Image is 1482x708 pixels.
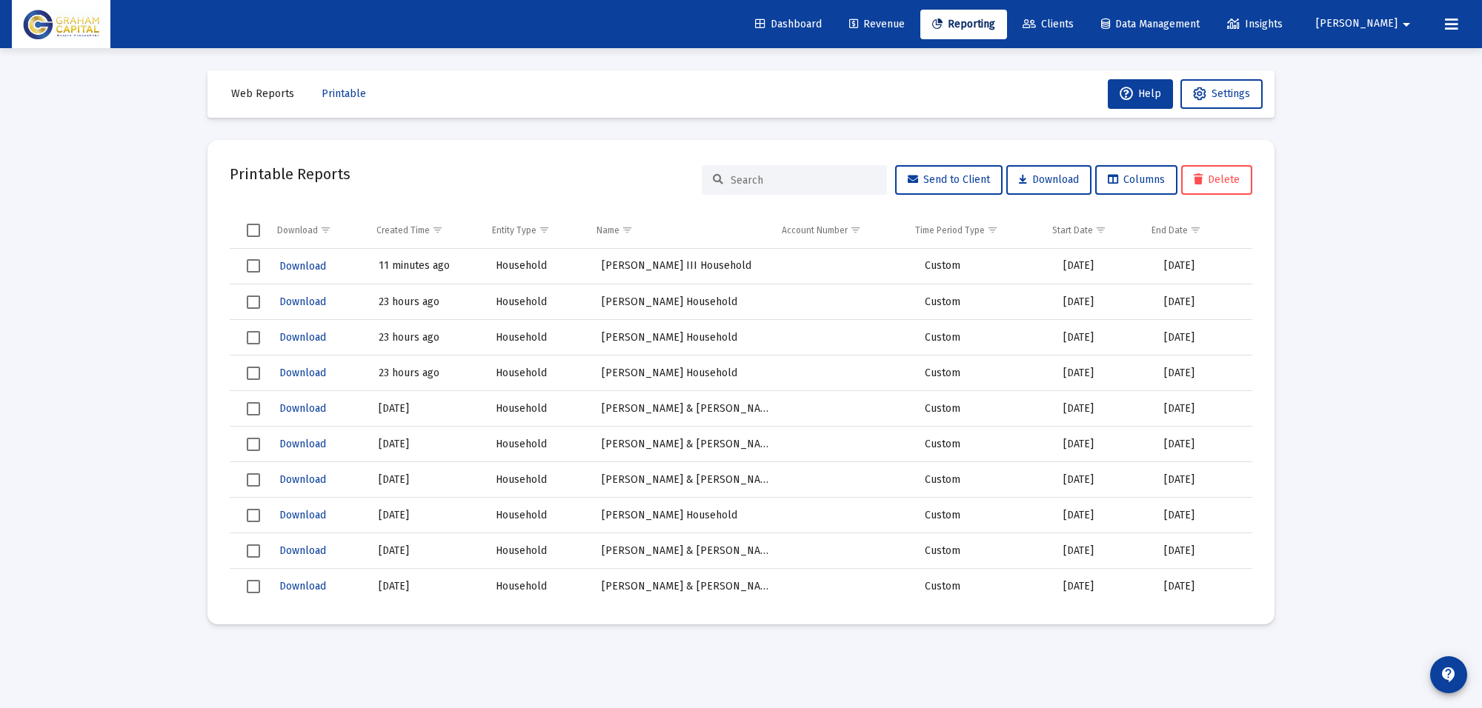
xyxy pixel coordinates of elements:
[1023,18,1074,30] span: Clients
[279,580,326,592] span: Download
[1011,10,1086,39] a: Clients
[368,284,485,320] td: 23 hours ago
[895,165,1003,195] button: Send to Client
[492,224,536,236] div: Entity Type
[591,355,779,391] td: [PERSON_NAME] Household
[1095,165,1177,195] button: Columns
[914,533,1053,569] td: Custom
[987,224,998,236] span: Show filter options for column 'Time Period Type'
[914,391,1053,427] td: Custom
[1154,462,1252,498] td: [DATE]
[1398,10,1415,39] mat-icon: arrow_drop_down
[850,224,861,236] span: Show filter options for column 'Account Number'
[1154,391,1252,427] td: [DATE]
[278,469,328,490] button: Download
[1053,284,1154,320] td: [DATE]
[586,213,771,248] td: Column Name
[247,509,260,522] div: Select row
[1227,18,1283,30] span: Insights
[1215,10,1295,39] a: Insights
[366,213,482,248] td: Column Created Time
[915,224,985,236] div: Time Period Type
[23,10,99,39] img: Dashboard
[247,259,260,273] div: Select row
[591,569,779,604] td: [PERSON_NAME] & [PERSON_NAME] Household
[771,213,905,248] td: Column Account Number
[368,498,485,533] td: [DATE]
[1019,173,1079,186] span: Download
[597,224,619,236] div: Name
[368,427,485,462] td: [DATE]
[914,427,1053,462] td: Custom
[247,331,260,344] div: Select row
[591,533,779,569] td: [PERSON_NAME] & [PERSON_NAME] Household
[1154,284,1252,320] td: [DATE]
[837,10,917,39] a: Revenue
[277,224,318,236] div: Download
[485,284,591,320] td: Household
[1108,173,1165,186] span: Columns
[485,498,591,533] td: Household
[368,355,485,391] td: 23 hours ago
[485,391,591,427] td: Household
[278,540,328,561] button: Download
[320,224,331,236] span: Show filter options for column 'Download'
[1152,224,1188,236] div: End Date
[1052,224,1093,236] div: Start Date
[278,362,328,384] button: Download
[485,320,591,355] td: Household
[908,173,990,186] span: Send to Client
[219,79,306,109] button: Web Reports
[591,320,779,355] td: [PERSON_NAME] Household
[591,498,779,533] td: [PERSON_NAME] Household
[278,291,328,313] button: Download
[1042,213,1141,248] td: Column Start Date
[1440,666,1458,684] mat-icon: contact_support
[279,509,326,521] span: Download
[485,249,591,284] td: Household
[485,427,591,462] td: Household
[1154,249,1252,284] td: [DATE]
[1101,18,1200,30] span: Data Management
[368,320,485,355] td: 23 hours ago
[591,249,779,284] td: [PERSON_NAME] III Household
[1194,173,1240,186] span: Delete
[914,284,1053,320] td: Custom
[932,18,995,30] span: Reporting
[591,462,779,498] td: [PERSON_NAME] & [PERSON_NAME] Household
[368,391,485,427] td: [DATE]
[1212,87,1250,100] span: Settings
[1154,320,1252,355] td: [DATE]
[905,213,1041,248] td: Column Time Period Type
[1095,224,1106,236] span: Show filter options for column 'Start Date'
[482,213,586,248] td: Column Entity Type
[322,87,366,100] span: Printable
[279,331,326,344] span: Download
[1053,569,1154,604] td: [DATE]
[1053,391,1154,427] td: [DATE]
[279,295,326,308] span: Download
[1108,79,1173,109] button: Help
[755,18,822,30] span: Dashboard
[376,224,430,236] div: Created Time
[1180,79,1263,109] button: Settings
[247,224,260,237] div: Select all
[278,327,328,348] button: Download
[782,224,848,236] div: Account Number
[1053,355,1154,391] td: [DATE]
[485,355,591,391] td: Household
[1053,462,1154,498] td: [DATE]
[279,367,326,379] span: Download
[485,533,591,569] td: Household
[920,10,1007,39] a: Reporting
[1298,9,1433,39] button: [PERSON_NAME]
[1190,224,1201,236] span: Show filter options for column 'End Date'
[914,569,1053,604] td: Custom
[914,249,1053,284] td: Custom
[1053,249,1154,284] td: [DATE]
[279,473,326,486] span: Download
[591,427,779,462] td: [PERSON_NAME] & [PERSON_NAME] Household
[368,533,485,569] td: [DATE]
[591,284,779,320] td: [PERSON_NAME] Household
[278,256,328,277] button: Download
